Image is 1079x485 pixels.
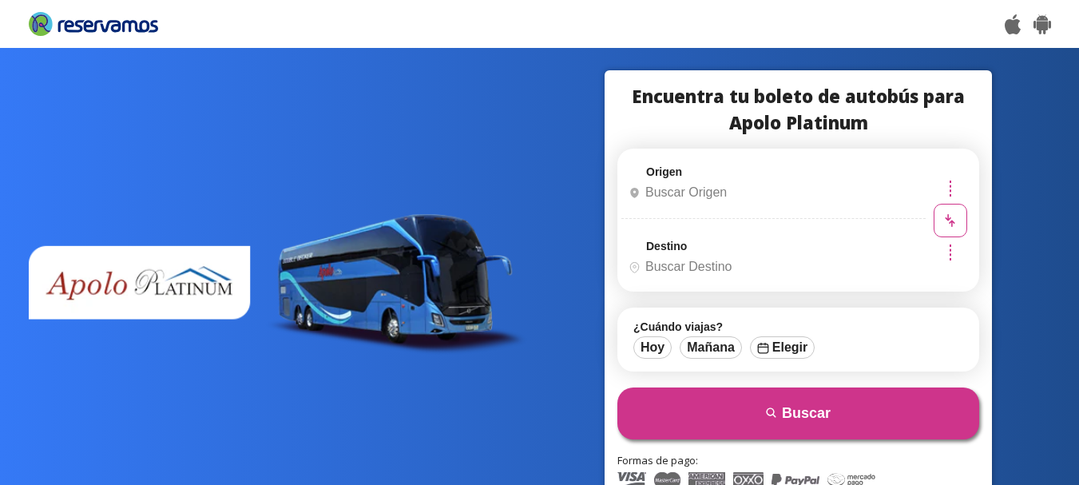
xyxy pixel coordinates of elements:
[680,336,742,359] button: Mañana
[750,336,815,359] button: Elegir
[1005,14,1021,34] img: App Store
[617,388,979,439] button: Buscar
[633,320,963,333] label: ¿Cuándo viajas?
[29,205,527,365] img: bus apolo platinum
[29,12,159,36] img: Reservamos
[622,247,921,287] input: Buscar Destino
[622,173,921,213] input: Buscar Origen
[633,336,672,359] button: Hoy
[646,165,682,178] label: Origen
[617,83,979,136] h1: Encuentra tu boleto de autobús para Apolo Platinum
[617,453,979,469] p: Formas de pago:
[1033,14,1050,34] img: Play Store
[646,240,687,252] label: Destino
